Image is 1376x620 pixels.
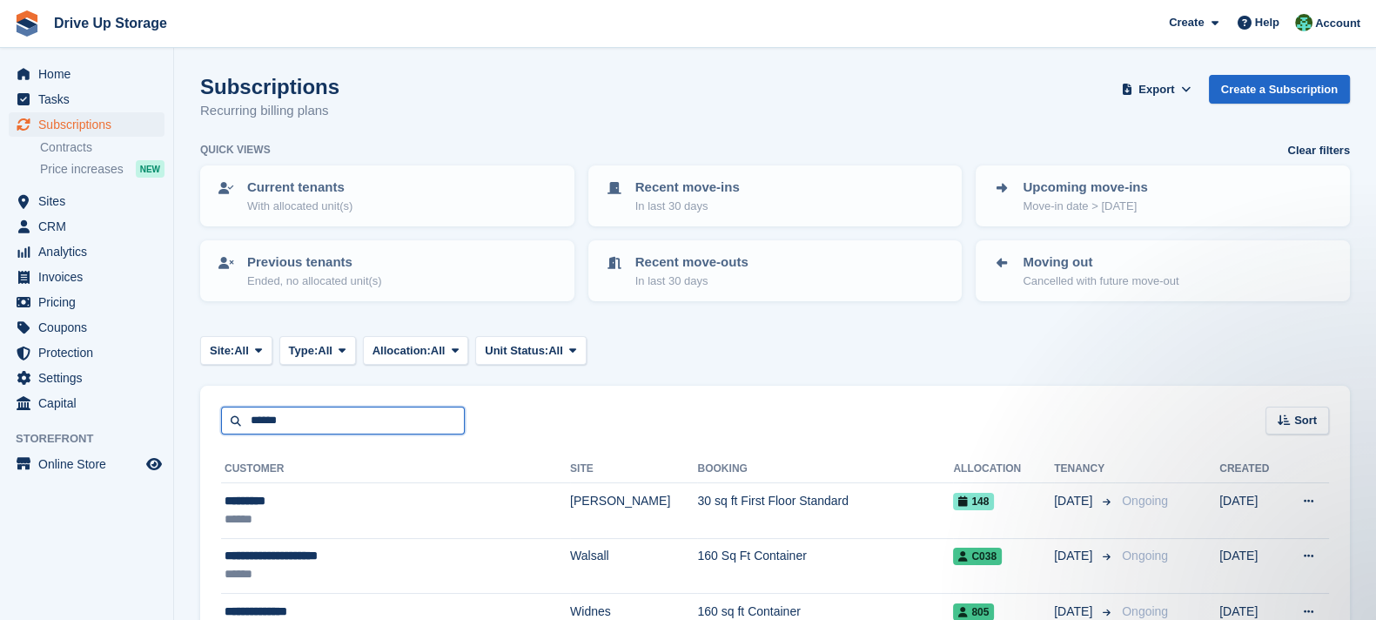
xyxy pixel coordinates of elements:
span: Price increases [40,161,124,178]
span: All [431,342,446,360]
span: Home [38,62,143,86]
a: menu [9,112,164,137]
a: menu [9,87,164,111]
td: 30 sq ft First Floor Standard [697,483,953,538]
button: Allocation: All [363,336,469,365]
span: Sites [38,189,143,213]
span: Help [1255,14,1279,31]
span: Export [1138,81,1174,98]
a: Recent move-outs In last 30 days [590,242,961,300]
a: menu [9,265,164,289]
p: Ended, no allocated unit(s) [247,273,382,290]
p: Move-in date > [DATE] [1023,198,1147,215]
a: Create a Subscription [1209,75,1350,104]
a: Previous tenants Ended, no allocated unit(s) [202,242,573,300]
h6: Quick views [200,142,271,158]
button: Type: All [279,336,356,365]
span: Unit Status: [485,342,548,360]
p: Moving out [1023,253,1178,273]
a: menu [9,366,164,390]
span: Online Store [38,452,143,476]
p: Recurring billing plans [200,101,339,121]
span: C038 [953,548,1002,565]
th: Customer [221,455,570,483]
span: Sort [1294,412,1317,429]
th: Allocation [953,455,1054,483]
p: Current tenants [247,178,352,198]
a: menu [9,452,164,476]
span: Pricing [38,290,143,314]
span: Ongoing [1122,549,1168,563]
th: Created [1219,455,1283,483]
a: menu [9,189,164,213]
span: Coupons [38,315,143,340]
span: Site: [210,342,234,360]
a: Recent move-ins In last 30 days [590,167,961,225]
a: Drive Up Storage [47,9,174,37]
a: menu [9,62,164,86]
th: Site [570,455,697,483]
span: All [234,342,249,360]
span: Protection [38,340,143,365]
p: With allocated unit(s) [247,198,352,215]
button: Site: All [200,336,272,365]
th: Booking [697,455,953,483]
p: In last 30 days [635,198,740,215]
a: menu [9,290,164,314]
div: NEW [136,160,164,178]
span: Ongoing [1122,604,1168,618]
span: All [548,342,563,360]
a: menu [9,340,164,365]
span: Ongoing [1122,494,1168,508]
span: Invoices [38,265,143,289]
p: Upcoming move-ins [1023,178,1147,198]
td: 160 Sq Ft Container [697,538,953,593]
td: Walsall [570,538,697,593]
a: Preview store [144,454,164,475]
button: Unit Status: All [475,336,586,365]
span: Subscriptions [38,112,143,137]
p: In last 30 days [635,273,748,290]
span: Storefront [16,430,173,448]
button: Export [1118,75,1195,104]
a: Clear filters [1287,142,1350,159]
span: All [318,342,332,360]
a: menu [9,214,164,239]
a: Moving out Cancelled with future move-out [977,242,1348,300]
span: Capital [38,391,143,415]
h1: Subscriptions [200,75,339,98]
span: CRM [38,214,143,239]
td: [DATE] [1219,538,1283,593]
a: Current tenants With allocated unit(s) [202,167,573,225]
span: Allocation: [373,342,431,360]
span: 148 [953,493,994,510]
p: Recent move-ins [635,178,740,198]
span: Analytics [38,239,143,264]
span: [DATE] [1054,492,1096,510]
span: Account [1315,15,1360,32]
a: menu [9,315,164,340]
p: Cancelled with future move-out [1023,273,1178,290]
span: [DATE] [1054,547,1096,565]
th: Tenancy [1054,455,1115,483]
a: Price increases NEW [40,159,164,179]
img: Camille [1295,14,1312,31]
span: Settings [38,366,143,390]
p: Previous tenants [247,253,382,273]
span: Type: [289,342,319,360]
img: stora-icon-8386f47178a22dfd0bd8f6a31ec36ba5ce8667c1dd55bd0f319d3a0aa187defe.svg [14,10,40,37]
a: menu [9,239,164,264]
td: [DATE] [1219,483,1283,538]
span: Create [1169,14,1204,31]
p: Recent move-outs [635,253,748,273]
a: Upcoming move-ins Move-in date > [DATE] [977,167,1348,225]
td: [PERSON_NAME] [570,483,697,538]
a: Contracts [40,139,164,156]
span: Tasks [38,87,143,111]
a: menu [9,391,164,415]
